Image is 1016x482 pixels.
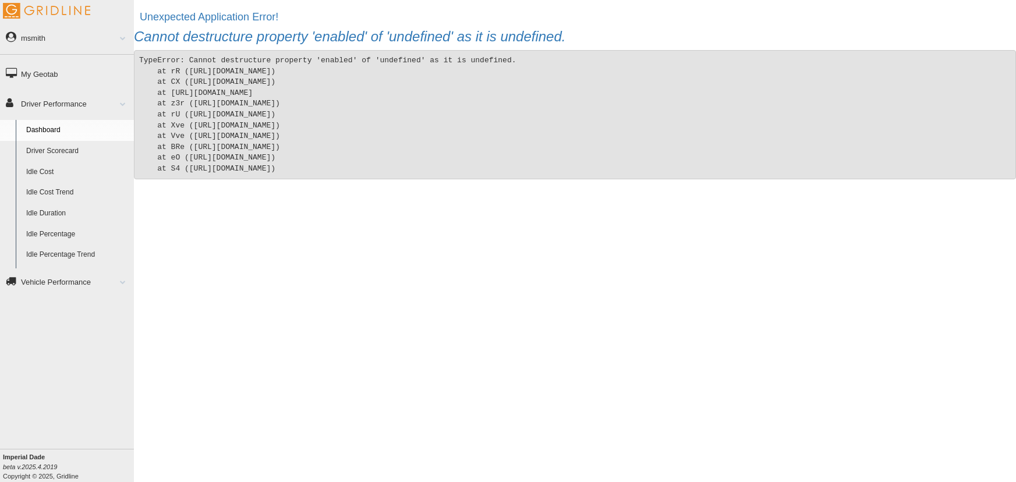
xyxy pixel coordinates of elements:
a: Dashboard [21,120,134,141]
h2: Unexpected Application Error! [140,12,1016,23]
a: Idle Percentage Trend [21,244,134,265]
b: Imperial Dade [3,453,45,460]
h3: Cannot destructure property 'enabled' of 'undefined' as it is undefined. [134,29,1016,44]
i: beta v.2025.4.2019 [3,463,57,470]
a: Driver Scorecard [21,141,134,162]
a: Idle Cost Trend [21,182,134,203]
a: Idle Percentage [21,224,134,245]
a: Idle Duration [21,203,134,224]
pre: TypeError: Cannot destructure property 'enabled' of 'undefined' as it is undefined. at rR ([URL][... [134,50,1016,179]
img: Gridline [3,3,90,19]
a: Safety Exceptions [21,265,134,286]
div: Copyright © 2025, Gridline [3,452,134,481]
a: Idle Cost [21,162,134,183]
